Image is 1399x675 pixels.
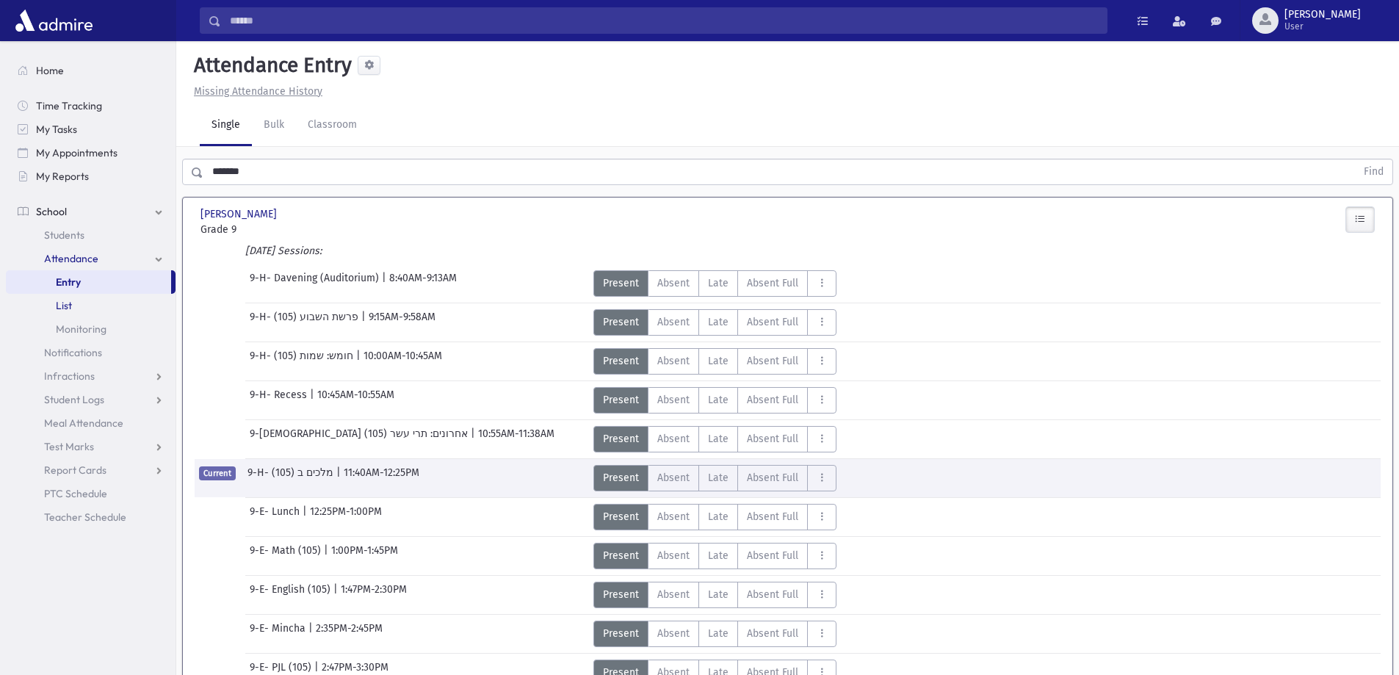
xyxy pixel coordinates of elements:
[657,314,690,330] span: Absent
[250,348,356,375] span: 9-H- חומש: שמות (105)
[221,7,1107,34] input: Search
[603,626,639,641] span: Present
[44,510,126,524] span: Teacher Schedule
[44,228,84,242] span: Students
[657,470,690,486] span: Absent
[6,364,176,388] a: Infractions
[56,275,81,289] span: Entry
[250,582,333,608] span: 9-E- English (105)
[708,314,729,330] span: Late
[245,245,322,257] i: [DATE] Sessions:
[6,435,176,458] a: Test Marks
[344,465,419,491] span: 11:40AM-12:25PM
[250,426,471,452] span: 9-[DEMOGRAPHIC_DATA] אחרונים: תרי עשר (105)
[593,387,836,414] div: AttTypes
[382,270,389,297] span: |
[657,353,690,369] span: Absent
[6,411,176,435] a: Meal Attendance
[44,393,104,406] span: Student Logs
[593,465,836,491] div: AttTypes
[747,392,798,408] span: Absent Full
[6,270,171,294] a: Entry
[6,482,176,505] a: PTC Schedule
[44,463,106,477] span: Report Cards
[6,118,176,141] a: My Tasks
[308,621,316,647] span: |
[44,416,123,430] span: Meal Attendance
[657,626,690,641] span: Absent
[56,299,72,312] span: List
[188,85,322,98] a: Missing Attendance History
[336,465,344,491] span: |
[593,621,836,647] div: AttTypes
[593,348,836,375] div: AttTypes
[747,626,798,641] span: Absent Full
[6,341,176,364] a: Notifications
[194,85,322,98] u: Missing Attendance History
[1284,21,1361,32] span: User
[331,543,398,569] span: 1:00PM-1:45PM
[6,294,176,317] a: List
[593,270,836,297] div: AttTypes
[593,309,836,336] div: AttTypes
[296,105,369,146] a: Classroom
[657,275,690,291] span: Absent
[747,314,798,330] span: Absent Full
[747,470,798,486] span: Absent Full
[478,426,554,452] span: 10:55AM-11:38AM
[747,548,798,563] span: Absent Full
[603,470,639,486] span: Present
[250,309,361,336] span: 9-H- פרשת השבוע (105)
[6,247,176,270] a: Attendance
[708,626,729,641] span: Late
[657,548,690,563] span: Absent
[708,509,729,524] span: Late
[6,141,176,165] a: My Appointments
[6,200,176,223] a: School
[303,504,310,530] span: |
[389,270,457,297] span: 8:40AM-9:13AM
[310,504,382,530] span: 12:25PM-1:00PM
[708,587,729,602] span: Late
[6,165,176,188] a: My Reports
[250,387,310,414] span: 9-H- Recess
[747,275,798,291] span: Absent Full
[603,275,639,291] span: Present
[6,59,176,82] a: Home
[6,317,176,341] a: Monitoring
[310,387,317,414] span: |
[747,353,798,369] span: Absent Full
[6,94,176,118] a: Time Tracking
[36,64,64,77] span: Home
[188,53,352,78] h5: Attendance Entry
[603,509,639,524] span: Present
[603,431,639,447] span: Present
[708,353,729,369] span: Late
[324,543,331,569] span: |
[708,275,729,291] span: Late
[593,504,836,530] div: AttTypes
[603,587,639,602] span: Present
[708,470,729,486] span: Late
[36,205,67,218] span: School
[593,582,836,608] div: AttTypes
[12,6,96,35] img: AdmirePro
[250,543,324,569] span: 9-E- Math (105)
[6,388,176,411] a: Student Logs
[603,314,639,330] span: Present
[6,223,176,247] a: Students
[6,505,176,529] a: Teacher Schedule
[603,548,639,563] span: Present
[250,504,303,530] span: 9-E- Lunch
[593,543,836,569] div: AttTypes
[44,346,102,359] span: Notifications
[708,392,729,408] span: Late
[199,466,236,480] span: Current
[200,222,384,237] span: Grade 9
[36,170,89,183] span: My Reports
[56,322,106,336] span: Monitoring
[341,582,407,608] span: 1:47PM-2:30PM
[333,582,341,608] span: |
[593,426,836,452] div: AttTypes
[657,587,690,602] span: Absent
